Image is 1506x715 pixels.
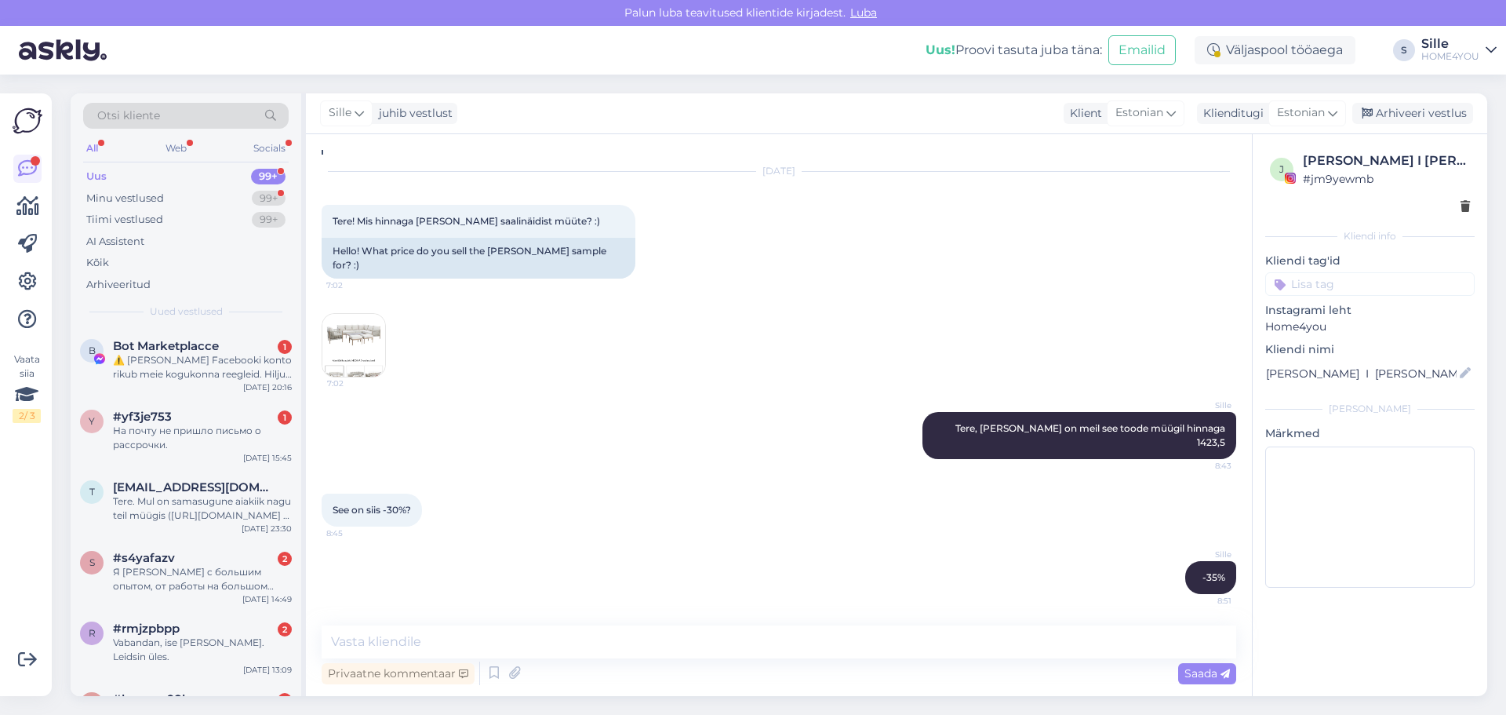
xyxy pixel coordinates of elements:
[1393,39,1415,61] div: S
[1265,272,1475,296] input: Lisa tag
[1352,103,1473,124] div: Arhiveeri vestlus
[89,345,96,356] span: B
[150,305,223,319] span: Uued vestlused
[278,693,292,707] div: 1
[97,108,160,124] span: Otsi kliente
[1265,341,1475,358] p: Kliendi nimi
[113,551,175,565] span: #s4yafazv
[1265,319,1475,335] p: Home4you
[89,415,95,427] span: y
[86,212,163,228] div: Tiimi vestlused
[89,486,95,498] span: t
[1265,253,1475,269] p: Kliendi tag'id
[1184,666,1230,680] span: Saada
[113,692,190,706] span: #hwgwq98b
[162,138,190,159] div: Web
[13,352,41,423] div: Vaata siia
[329,104,351,122] span: Sille
[89,556,95,568] span: s
[1202,571,1225,583] span: -35%
[1265,425,1475,442] p: Märkmed
[1277,104,1325,122] span: Estonian
[250,138,289,159] div: Socials
[846,5,882,20] span: Luba
[1303,151,1470,170] div: [PERSON_NAME] I [PERSON_NAME]
[278,340,292,354] div: 1
[1279,163,1284,175] span: j
[1173,460,1231,472] span: 8:43
[13,409,41,423] div: 2 / 3
[13,106,42,136] img: Askly Logo
[1421,50,1479,63] div: HOME4YOU
[278,622,292,637] div: 2
[113,353,292,381] div: ⚠️ [PERSON_NAME] Facebooki konto rikub meie kogukonna reegleid. Hiljuti on meie süsteem saanud ka...
[243,452,292,464] div: [DATE] 15:45
[1173,399,1231,411] span: Sille
[326,527,385,539] span: 8:45
[333,504,411,516] span: See on siis -30%?
[373,105,453,122] div: juhib vestlust
[86,169,107,184] div: Uus
[1303,170,1470,188] div: # jm9yewmb
[1265,229,1475,243] div: Kliendi info
[926,41,1102,60] div: Proovi tasuta juba täna:
[113,424,292,452] div: На почту не пришло письмо о рассрочки.
[1108,35,1176,65] button: Emailid
[322,238,635,279] div: Hello! What price do you sell the [PERSON_NAME] sample for? :)
[113,480,276,494] span: tambet1@gmail.com
[1197,105,1264,122] div: Klienditugi
[243,664,292,676] div: [DATE] 13:09
[1266,365,1457,382] input: Lisa nimi
[242,523,292,534] div: [DATE] 23:30
[86,277,151,293] div: Arhiveeritud
[322,314,385,377] img: Attachment
[1265,402,1475,416] div: [PERSON_NAME]
[1265,302,1475,319] p: Instagrami leht
[242,593,292,605] div: [DATE] 14:49
[278,410,292,425] div: 1
[113,565,292,593] div: Я [PERSON_NAME] с большим опытом, от работы на большом прозизводстве до собственного ателье
[86,191,164,206] div: Minu vestlused
[327,378,386,389] span: 7:02
[89,627,96,639] span: r
[251,169,286,184] div: 99+
[113,410,172,424] span: #yf3je753
[278,552,292,566] div: 2
[83,138,101,159] div: All
[1195,36,1355,64] div: Väljaspool tööaega
[322,164,1236,178] div: [DATE]
[86,234,144,250] div: AI Assistent
[326,279,385,291] span: 7:02
[243,381,292,393] div: [DATE] 20:16
[113,339,219,353] span: Bot Marketplacce
[113,622,180,636] span: #rmjzpbpp
[1115,104,1163,122] span: Estonian
[322,663,475,684] div: Privaatne kommentaar
[1421,38,1479,50] div: Sille
[1064,105,1102,122] div: Klient
[333,215,600,227] span: Tere! Mis hinnaga [PERSON_NAME] saalinäidist müüte? :)
[113,636,292,664] div: Vabandan, ise [PERSON_NAME]. Leidsin üles.
[1421,38,1497,63] a: SilleHOME4YOU
[252,212,286,228] div: 99+
[926,42,955,57] b: Uus!
[1173,549,1231,560] span: Sille
[1173,595,1231,607] span: 8:51
[86,255,109,271] div: Kõik
[113,494,292,523] div: Tere. Mul on samasugune aiakiik nagu teil müügis ([URL][DOMAIN_NAME] ). [PERSON_NAME] uusi istmek...
[252,191,286,206] div: 99+
[955,422,1228,448] span: Tere, [PERSON_NAME] on meil see toode müügil hinnaga 1423,5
